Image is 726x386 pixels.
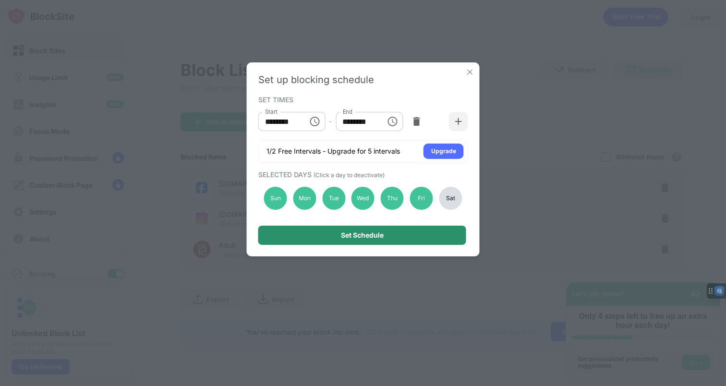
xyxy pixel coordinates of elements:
[305,112,324,131] button: Choose time, selected time is 12:10 AM
[314,171,385,179] span: (Click a day to deactivate)
[431,146,456,156] div: Upgrade
[383,112,402,131] button: Choose time, selected time is 11:50 PM
[410,187,433,210] div: Fri
[265,108,278,116] label: Start
[264,187,287,210] div: Sun
[465,67,475,77] img: x-button.svg
[381,187,404,210] div: Thu
[342,108,352,116] label: End
[293,187,316,210] div: Mon
[439,187,462,210] div: Sat
[258,74,468,85] div: Set up blocking schedule
[266,146,400,156] div: 1/2 Free Intervals - Upgrade for 5 intervals
[258,170,466,179] div: SELECTED DAYS
[322,187,345,210] div: Tue
[258,96,466,103] div: SET TIMES
[341,231,384,239] div: Set Schedule
[329,116,332,127] div: -
[351,187,375,210] div: Wed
